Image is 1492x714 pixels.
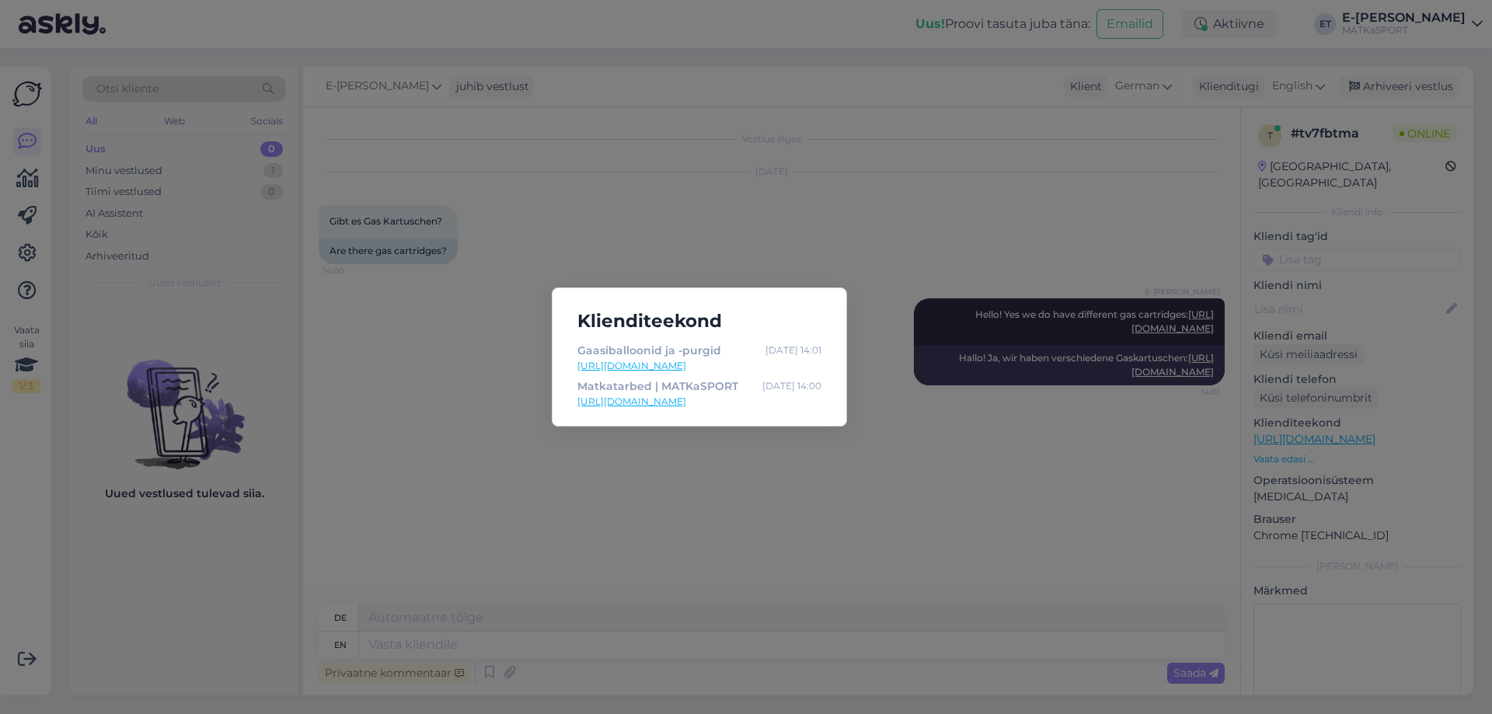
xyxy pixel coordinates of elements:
div: Matkatarbed | MATKaSPORT [577,378,738,395]
h5: Klienditeekond [565,307,834,336]
a: [URL][DOMAIN_NAME] [577,395,821,409]
div: [DATE] 14:00 [762,378,821,395]
div: Gaasiballoonid ja -purgid [577,342,721,359]
a: [URL][DOMAIN_NAME] [577,359,821,373]
div: [DATE] 14:01 [765,342,821,359]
